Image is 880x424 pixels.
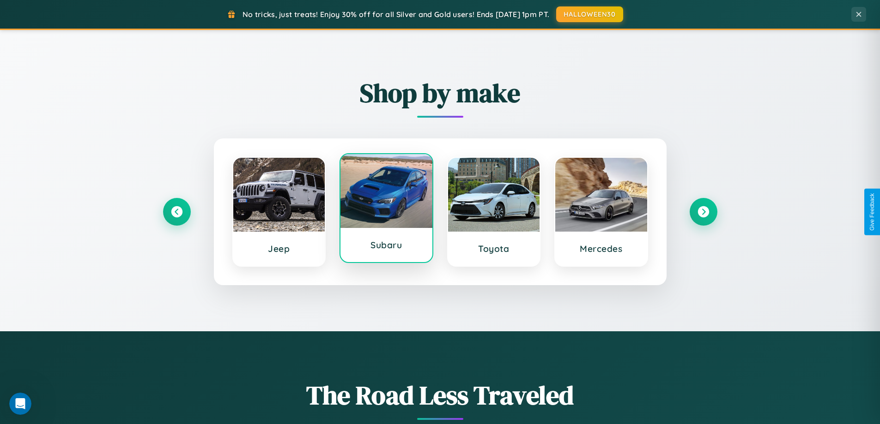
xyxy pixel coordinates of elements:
h3: Mercedes [564,243,638,254]
h3: Subaru [350,239,423,251]
div: Give Feedback [869,193,875,231]
h3: Jeep [243,243,316,254]
h1: The Road Less Traveled [163,377,717,413]
button: HALLOWEEN30 [556,6,623,22]
h3: Toyota [457,243,531,254]
h2: Shop by make [163,75,717,111]
iframe: Intercom live chat [9,393,31,415]
span: No tricks, just treats! Enjoy 30% off for all Silver and Gold users! Ends [DATE] 1pm PT. [243,10,549,19]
